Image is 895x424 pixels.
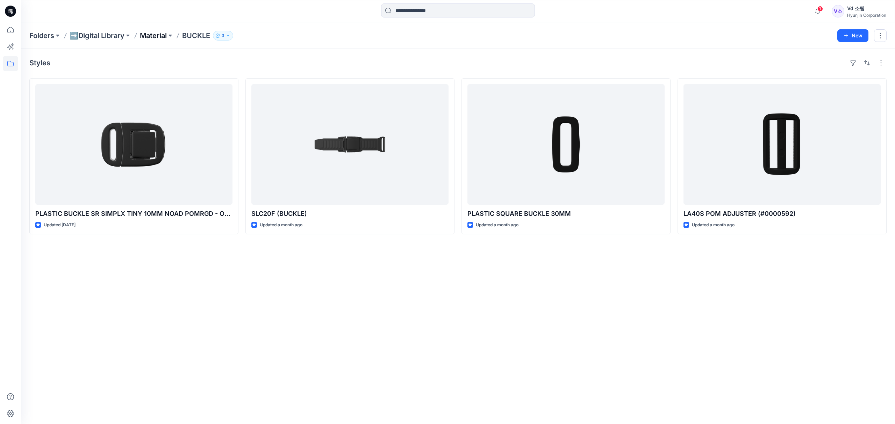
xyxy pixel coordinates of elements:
a: ➡️Digital Library [70,31,124,41]
a: LA40S POM ADJUSTER (#0000592) [683,84,881,205]
p: PLASTIC BUCKLE SR SIMPLX TINY 10MM NOAD POMRGD - ONE SIZE (MODEL#9810025703-ITEM#4432659) [35,209,232,219]
button: 3 [213,31,233,41]
span: 1 [817,6,823,12]
div: Hyunjin Corporation [847,13,886,18]
p: Updated a month ago [260,221,302,229]
p: 3 [222,32,224,39]
p: Updated a month ago [692,221,735,229]
a: Material [140,31,167,41]
p: Updated [DATE] [44,221,76,229]
button: New [837,29,868,42]
p: PLASTIC SQUARE BUCKLE 30MM [467,209,665,219]
div: Vd 소팀 [847,4,886,13]
div: V소 [832,5,844,17]
p: LA40S POM ADJUSTER (#0000592) [683,209,881,219]
h4: Styles [29,59,50,67]
a: PLASTIC SQUARE BUCKLE 30MM [467,84,665,205]
a: PLASTIC BUCKLE SR SIMPLX TINY 10MM NOAD POMRGD - ONE SIZE (MODEL#9810025703-ITEM#4432659) [35,84,232,205]
a: Folders [29,31,54,41]
p: SLC20F (BUCKLE) [251,209,449,219]
p: Updated a month ago [476,221,518,229]
a: SLC20F (BUCKLE) [251,84,449,205]
p: BUCKLE [182,31,210,41]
